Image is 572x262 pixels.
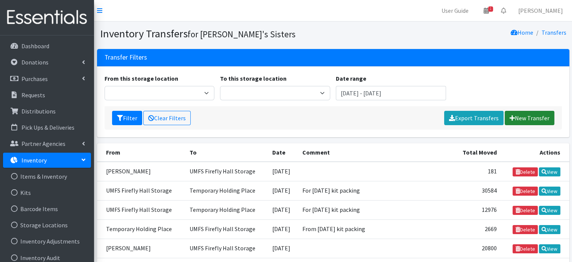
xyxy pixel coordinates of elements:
[97,239,185,258] td: [PERSON_NAME]
[298,143,454,162] th: Comment
[3,87,91,103] a: Requests
[97,162,185,181] td: [PERSON_NAME]
[21,42,49,50] p: Dashboard
[3,169,91,184] a: Items & Inventory
[454,162,502,181] td: 181
[513,244,538,253] a: Delete
[185,219,268,239] td: UMFS Firefly Hall Storage
[185,200,268,219] td: Temporary Holding Place
[143,111,191,125] a: Clear Filters
[188,29,296,40] small: for [PERSON_NAME]'s Sisters
[3,104,91,119] a: Distributions
[511,29,533,36] a: Home
[185,239,268,258] td: UMFS Firefly Hall Storage
[298,181,454,200] td: For [DATE] kit packing
[454,143,502,162] th: Total Moved
[539,225,560,234] a: View
[513,167,538,176] a: Delete
[21,58,49,66] p: Donations
[298,219,454,239] td: From [DATE] kit packing
[3,38,91,54] a: Dashboard
[112,111,142,125] button: Filter
[185,162,268,181] td: UMFS Firefly Hall Storage
[3,55,91,70] a: Donations
[105,74,178,83] label: From this storage location
[513,225,538,234] a: Delete
[513,206,538,215] a: Delete
[454,181,502,200] td: 30584
[454,219,502,239] td: 2669
[268,143,298,162] th: Date
[539,187,560,196] a: View
[336,74,366,83] label: Date range
[3,218,91,233] a: Storage Locations
[21,156,47,164] p: Inventory
[542,29,566,36] a: Transfers
[454,239,502,258] td: 20800
[220,74,287,83] label: To this storage location
[3,185,91,200] a: Kits
[21,91,45,99] p: Requests
[3,71,91,86] a: Purchases
[505,111,554,125] a: New Transfer
[488,6,493,12] span: 1
[513,187,538,196] a: Delete
[185,143,268,162] th: To
[478,3,495,18] a: 1
[21,75,48,83] p: Purchases
[3,234,91,249] a: Inventory Adjustments
[454,200,502,219] td: 12976
[100,27,331,40] h1: Inventory Transfers
[268,181,298,200] td: [DATE]
[298,200,454,219] td: For [DATE] kit packing
[21,124,74,131] p: Pick Ups & Deliveries
[3,136,91,151] a: Partner Agencies
[21,140,65,147] p: Partner Agencies
[435,3,475,18] a: User Guide
[3,201,91,216] a: Barcode Items
[512,3,569,18] a: [PERSON_NAME]
[21,107,56,115] p: Distributions
[97,143,185,162] th: From
[105,54,147,61] h3: Transfer Filters
[336,86,446,100] input: January 1, 2011 - December 31, 2011
[268,219,298,239] td: [DATE]
[539,206,560,215] a: View
[3,5,91,30] img: HumanEssentials
[501,143,569,162] th: Actions
[268,239,298,258] td: [DATE]
[185,181,268,200] td: Temporary Holding Place
[3,120,91,135] a: Pick Ups & Deliveries
[97,219,185,239] td: Temporary Holding Place
[444,111,504,125] a: Export Transfers
[539,244,560,253] a: View
[268,162,298,181] td: [DATE]
[3,153,91,168] a: Inventory
[268,200,298,219] td: [DATE]
[97,200,185,219] td: UMFS Firefly Hall Storage
[97,181,185,200] td: UMFS Firefly Hall Storage
[539,167,560,176] a: View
